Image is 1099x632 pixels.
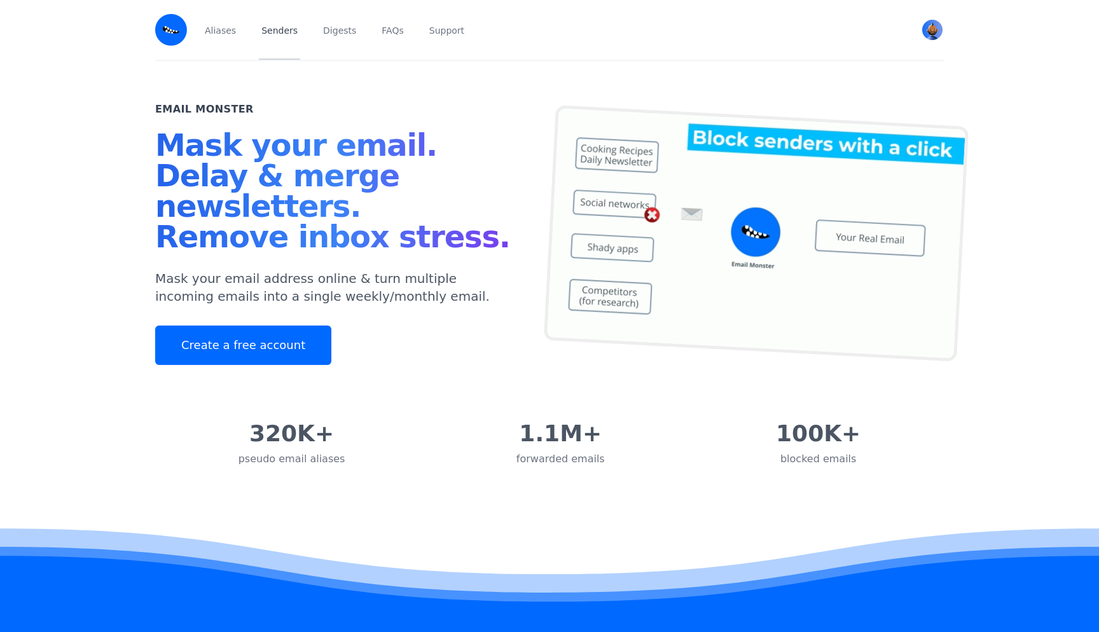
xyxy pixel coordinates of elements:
div: forwarded emails [516,451,605,467]
h2: Email Monster [155,102,254,117]
div: 1.1M+ [516,421,605,446]
img: Email Monster [155,14,187,46]
button: User menu [921,18,944,41]
div: 100K+ [776,421,861,446]
img: Timofey's Avatar [922,20,943,40]
div: pseudo email aliases [238,451,345,467]
h1: Mask your email. Delay & merge newsletters. Remove inbox stress. [155,130,519,257]
p: Mask your email address online & turn multiple incoming emails into a single weekly/monthly email. [155,270,519,305]
div: 320K+ [238,421,345,446]
a: Create a free account [155,326,331,365]
img: temp mail, free temporary mail, Temporary Email [544,105,969,362]
div: blocked emails [776,451,861,467]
